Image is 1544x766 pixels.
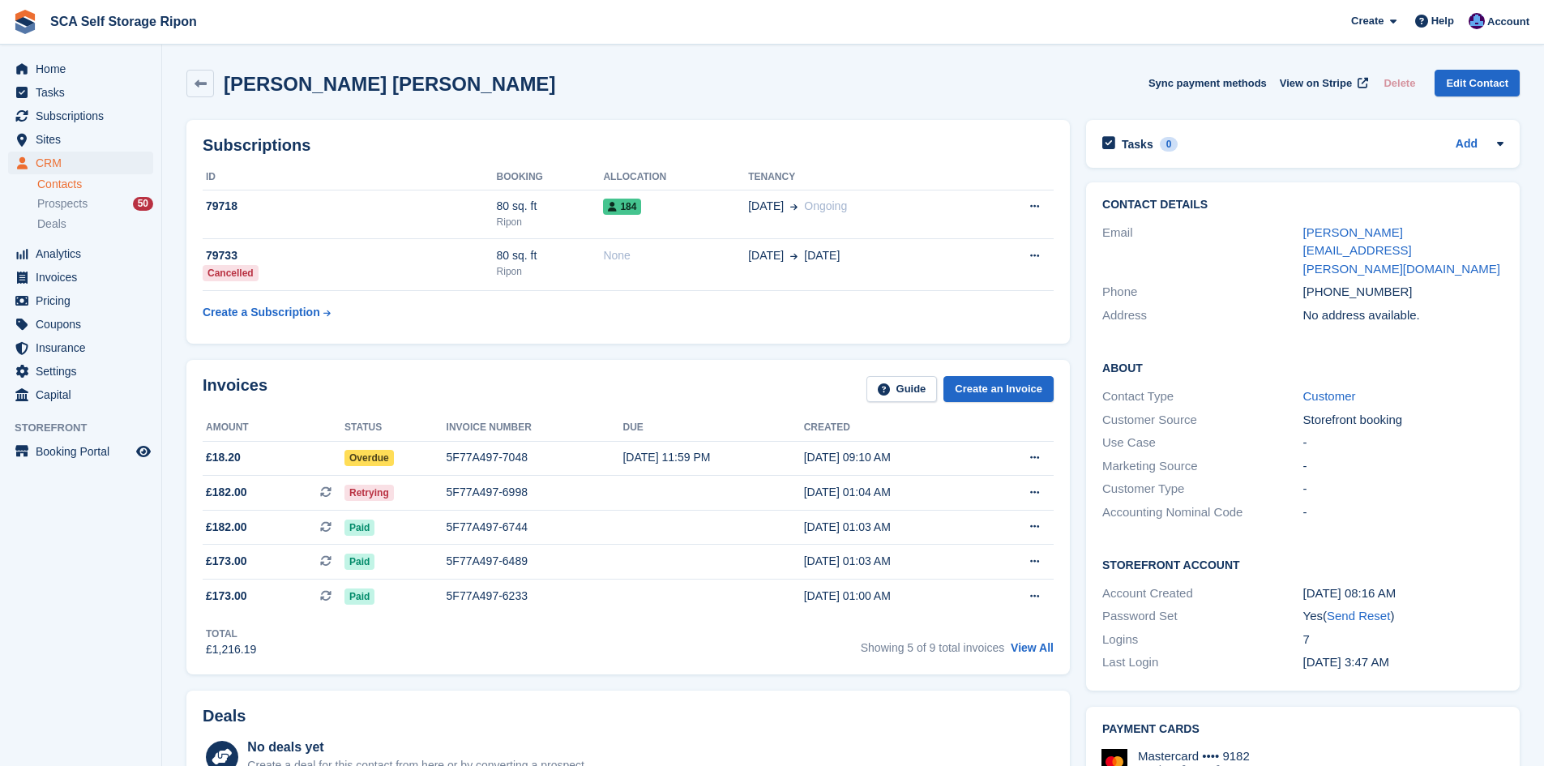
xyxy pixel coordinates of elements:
[37,177,153,192] a: Contacts
[622,449,803,466] div: [DATE] 11:59 PM
[36,336,133,359] span: Insurance
[36,128,133,151] span: Sites
[1102,359,1503,375] h2: About
[206,627,256,641] div: Total
[804,553,984,570] div: [DATE] 01:03 AM
[8,266,153,289] a: menu
[203,247,497,264] div: 79733
[1303,411,1503,430] div: Storefront booking
[36,266,133,289] span: Invoices
[37,216,153,233] a: Deals
[1303,631,1503,649] div: 7
[603,199,641,215] span: 184
[1102,306,1302,325] div: Address
[1303,607,1503,626] div: Yes
[1303,457,1503,476] div: -
[13,10,37,34] img: stora-icon-8386f47178a22dfd0bd8f6a31ec36ba5ce8667c1dd55bd0f319d3a0aa187defe.svg
[8,383,153,406] a: menu
[804,449,984,466] div: [DATE] 09:10 AM
[1160,137,1178,152] div: 0
[8,440,153,463] a: menu
[8,313,153,336] a: menu
[804,588,984,605] div: [DATE] 01:00 AM
[203,415,344,441] th: Amount
[206,449,241,466] span: £18.20
[1102,653,1302,672] div: Last Login
[1323,609,1394,623] span: ( )
[206,553,247,570] span: £173.00
[748,165,976,190] th: Tenancy
[603,165,748,190] th: Allocation
[1303,306,1503,325] div: No address available.
[1273,70,1371,96] a: View on Stripe
[1102,607,1302,626] div: Password Set
[1303,389,1356,403] a: Customer
[1303,584,1503,603] div: [DATE] 08:16 AM
[1280,75,1352,92] span: View on Stripe
[203,376,267,403] h2: Invoices
[1102,283,1302,302] div: Phone
[37,216,66,232] span: Deals
[1303,655,1389,669] time: 2025-06-30 02:47:18 UTC
[447,415,623,441] th: Invoice number
[36,152,133,174] span: CRM
[203,304,320,321] div: Create a Subscription
[8,360,153,383] a: menu
[36,313,133,336] span: Coupons
[1102,387,1302,406] div: Contact Type
[804,484,984,501] div: [DATE] 01:04 AM
[1303,283,1503,302] div: [PHONE_NUMBER]
[1138,749,1250,764] div: Mastercard •••• 9182
[1102,723,1503,736] h2: Payment cards
[8,336,153,359] a: menu
[497,247,604,264] div: 80 sq. ft
[8,105,153,127] a: menu
[203,165,497,190] th: ID
[15,420,161,436] span: Storefront
[497,165,604,190] th: Booking
[1122,137,1153,152] h2: Tasks
[206,588,247,605] span: £173.00
[8,289,153,312] a: menu
[861,641,1004,654] span: Showing 5 of 9 total invoices
[344,588,374,605] span: Paid
[497,264,604,279] div: Ripon
[1011,641,1054,654] a: View All
[36,242,133,265] span: Analytics
[8,152,153,174] a: menu
[804,519,984,536] div: [DATE] 01:03 AM
[1303,503,1503,522] div: -
[203,297,331,327] a: Create a Subscription
[36,58,133,80] span: Home
[1487,14,1529,30] span: Account
[447,553,623,570] div: 5F77A497-6489
[1303,225,1500,276] a: [PERSON_NAME][EMAIL_ADDRESS][PERSON_NAME][DOMAIN_NAME]
[447,449,623,466] div: 5F77A497-7048
[206,519,247,536] span: £182.00
[36,105,133,127] span: Subscriptions
[447,519,623,536] div: 5F77A497-6744
[603,247,748,264] div: None
[1303,480,1503,499] div: -
[8,81,153,104] a: menu
[8,58,153,80] a: menu
[447,484,623,501] div: 5F77A497-6998
[804,415,984,441] th: Created
[1102,434,1302,452] div: Use Case
[36,440,133,463] span: Booking Portal
[36,360,133,383] span: Settings
[1377,70,1422,96] button: Delete
[1102,411,1302,430] div: Customer Source
[203,265,259,281] div: Cancelled
[1102,457,1302,476] div: Marketing Source
[748,198,784,215] span: [DATE]
[36,81,133,104] span: Tasks
[943,376,1054,403] a: Create an Invoice
[344,554,374,570] span: Paid
[8,242,153,265] a: menu
[497,215,604,229] div: Ripon
[1102,480,1302,499] div: Customer Type
[203,136,1054,155] h2: Subscriptions
[1435,70,1520,96] a: Edit Contact
[804,199,847,212] span: Ongoing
